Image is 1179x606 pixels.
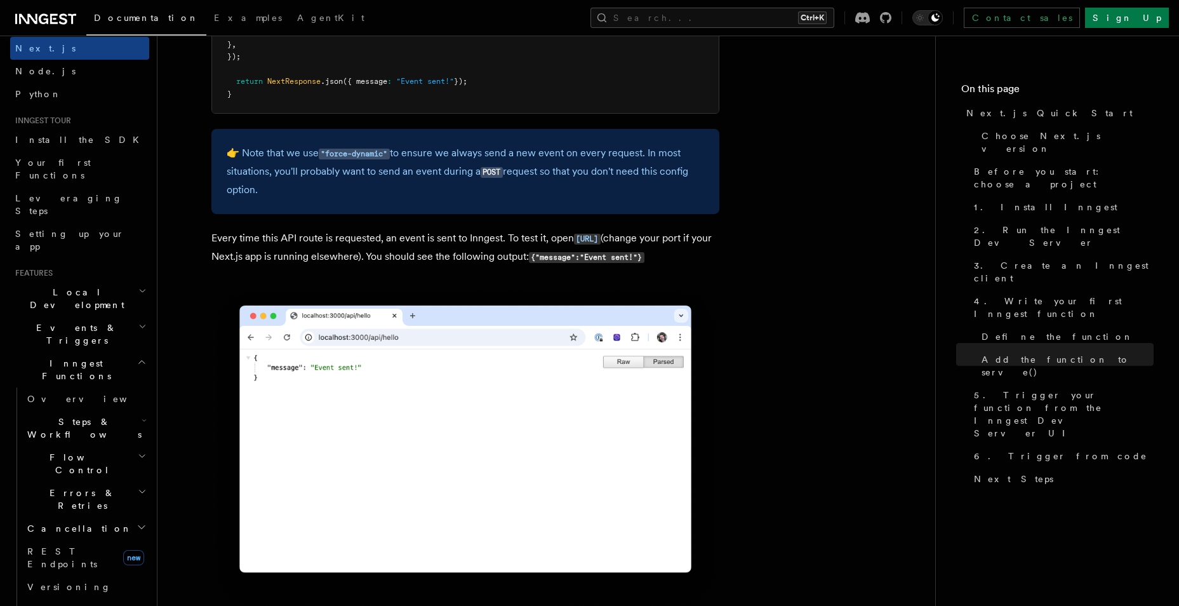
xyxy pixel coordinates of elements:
[396,77,454,86] span: "Event sent!"
[974,389,1154,440] span: 5. Trigger your function from the Inngest Dev Server UI
[22,446,149,481] button: Flow Control
[321,77,343,86] span: .json
[964,8,1080,28] a: Contact sales
[10,321,138,347] span: Events & Triggers
[969,445,1154,468] a: 6. Trigger from code
[319,147,390,159] a: "force-dynamic"
[22,487,138,512] span: Errors & Retries
[227,52,241,61] span: });
[10,128,149,151] a: Install the SDK
[976,125,1154,160] a: Choose Next.js version
[227,90,232,98] span: }
[206,4,290,34] a: Examples
[529,252,644,263] code: {"message":"Event sent!"}
[982,353,1154,379] span: Add the function to serve()
[10,151,149,187] a: Your first Functions
[27,546,97,569] span: REST Endpoints
[974,165,1154,191] span: Before you start: choose a project
[1085,8,1169,28] a: Sign Up
[961,81,1154,102] h4: On this page
[27,582,111,592] span: Versioning
[976,348,1154,384] a: Add the function to serve()
[969,468,1154,490] a: Next Steps
[10,316,149,352] button: Events & Triggers
[236,77,263,86] span: return
[481,167,503,178] code: POST
[214,13,282,23] span: Examples
[10,60,149,83] a: Node.js
[211,229,719,266] p: Every time this API route is requested, an event is sent to Inngest. To test it, open (change you...
[974,450,1147,462] span: 6. Trigger from code
[10,83,149,105] a: Python
[22,410,149,446] button: Steps & Workflows
[10,222,149,258] a: Setting up your app
[15,135,147,145] span: Install the SDK
[319,149,390,159] code: "force-dynamic"
[343,77,387,86] span: ({ message
[454,77,467,86] span: });
[961,102,1154,125] a: Next.js Quick Start
[974,224,1154,249] span: 2. Run the Inngest Dev Server
[798,11,827,24] kbd: Ctrl+K
[982,330,1133,343] span: Define the function
[912,10,943,25] button: Toggle dark mode
[10,268,53,278] span: Features
[969,196,1154,219] a: 1. Install Inngest
[10,37,149,60] a: Next.js
[574,232,601,244] a: [URL]
[22,576,149,598] a: Versioning
[10,286,138,311] span: Local Development
[10,281,149,316] button: Local Development
[969,160,1154,196] a: Before you start: choose a project
[15,158,91,180] span: Your first Functions
[22,387,149,410] a: Overview
[22,517,149,540] button: Cancellation
[86,4,206,36] a: Documentation
[15,43,76,53] span: Next.js
[27,394,158,404] span: Overview
[22,415,142,441] span: Steps & Workflows
[22,522,132,535] span: Cancellation
[227,40,232,49] span: }
[387,77,392,86] span: :
[974,201,1117,213] span: 1. Install Inngest
[94,13,199,23] span: Documentation
[10,352,149,387] button: Inngest Functions
[267,77,321,86] span: NextResponse
[10,187,149,222] a: Leveraging Steps
[297,13,364,23] span: AgentKit
[974,259,1154,285] span: 3. Create an Inngest client
[974,295,1154,320] span: 4. Write your first Inngest function
[22,451,138,476] span: Flow Control
[590,8,834,28] button: Search...Ctrl+K
[976,325,1154,348] a: Define the function
[969,384,1154,445] a: 5. Trigger your function from the Inngest Dev Server UI
[15,229,124,252] span: Setting up your app
[123,550,144,565] span: new
[290,4,372,34] a: AgentKit
[974,473,1053,485] span: Next Steps
[15,66,76,76] span: Node.js
[969,290,1154,325] a: 4. Write your first Inngest function
[969,254,1154,290] a: 3. Create an Inngest client
[574,234,601,245] code: [URL]
[10,357,137,382] span: Inngest Functions
[22,481,149,517] button: Errors & Retries
[232,40,236,49] span: ,
[22,540,149,576] a: REST Endpointsnew
[15,89,62,99] span: Python
[982,130,1154,155] span: Choose Next.js version
[227,144,704,199] p: 👉 Note that we use to ensure we always send a new event on every request. In most situations, you...
[969,219,1154,254] a: 2. Run the Inngest Dev Server
[10,116,71,126] span: Inngest tour
[966,107,1133,119] span: Next.js Quick Start
[15,193,123,216] span: Leveraging Steps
